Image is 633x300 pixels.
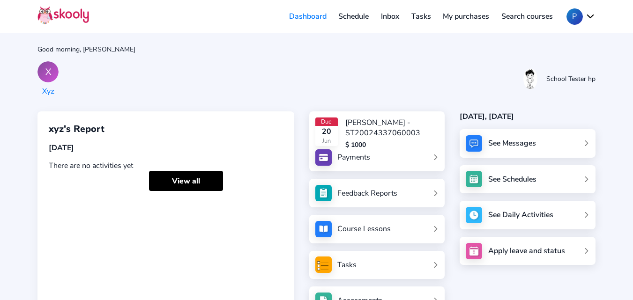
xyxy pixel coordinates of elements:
[315,185,439,201] a: Feedback Reports
[437,9,495,24] a: My purchases
[315,221,332,237] img: courses.jpg
[460,165,596,194] a: See Schedules
[37,6,89,24] img: Skooly
[283,9,333,24] a: Dashboard
[466,243,482,259] img: apply_leave.jpg
[315,149,332,166] img: payments.jpg
[488,246,565,256] div: Apply leave and status
[315,126,338,137] div: 20
[49,143,283,153] div: [DATE]
[37,86,59,96] div: Xyz
[460,111,596,122] div: [DATE], [DATE]
[405,9,437,24] a: Tasks
[315,256,439,273] a: Tasks
[315,221,439,237] a: Course Lessons
[345,140,439,149] div: $ 1000
[546,74,596,83] div: School Tester hp
[375,9,405,24] a: Inbox
[49,123,104,135] span: xyz's Report
[315,149,439,166] a: Payments
[495,9,559,24] a: Search courses
[337,188,397,198] div: Feedback Reports
[345,117,439,138] div: [PERSON_NAME] - ST20024337060003
[466,207,482,223] img: activity.jpg
[337,152,370,162] div: Payments
[333,9,375,24] a: Schedule
[466,135,482,152] img: messages.jpg
[523,68,537,89] img: 20230620044541626630906118005935VrBjnvSk6JG2lUn9oe.jpg
[315,185,332,201] img: see_atten.jpg
[315,117,338,126] div: Due
[315,137,338,145] div: Jun
[460,201,596,229] a: See Daily Activities
[566,8,596,25] button: Pchevron down outline
[460,237,596,265] a: Apply leave and status
[337,260,357,270] div: Tasks
[488,210,553,220] div: See Daily Activities
[466,171,482,187] img: schedule.jpg
[49,161,283,171] div: There are no activities yet
[37,61,59,82] div: X
[315,256,332,273] img: tasksForMpWeb.png
[488,174,536,184] div: See Schedules
[149,171,223,191] a: View all
[488,138,536,148] div: See Messages
[337,224,391,234] div: Course Lessons
[37,45,596,54] div: Good morning, [PERSON_NAME]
